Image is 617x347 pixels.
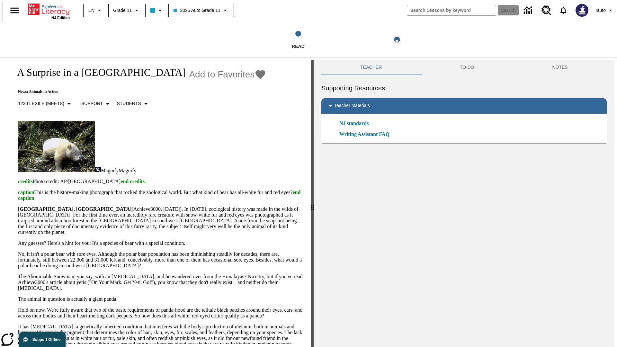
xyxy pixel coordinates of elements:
[18,206,303,235] p: (Achieve3000, [DATE]). In [DATE], zoological history was made in the wilds of [GEOGRAPHIC_DATA]. ...
[520,2,538,19] a: Data Center
[513,60,607,75] button: NOTES
[314,60,614,347] div: activity
[595,7,606,14] span: Tauto
[114,98,152,110] button: Select Student
[311,60,314,347] div: Press Enter or Spacebar and then press right and left arrow keys to move the slider
[121,179,145,184] span: end credits
[421,60,514,75] button: TO-DO
[407,5,496,15] input: search field
[18,296,303,302] p: The animal in question is actually a giant panda.
[79,98,114,110] button: Scaffolds, Support
[18,251,303,269] p: No, it isn't a polar bear with sore eyes. Although the polar bear population has been diminishing...
[339,130,393,138] a: Writing Assistant FAQ
[88,7,94,14] span: EN
[32,337,60,342] span: Support Offline
[339,120,372,127] a: NJ standards
[15,98,76,110] button: Select Lexile, 1230 Lexile (Meets)
[321,83,607,93] h6: Supporting Resources
[292,44,305,49] span: Read
[117,100,141,107] p: Students
[119,168,136,173] span: Magnify
[174,7,220,14] span: 2025 Auto Grade 11
[189,69,255,80] span: Add to Favorites
[51,16,70,20] span: NJ Edition
[28,2,70,20] div: Home
[321,60,421,75] button: Teacher
[18,121,95,172] img: albino pandas in China are sometimes mistaken for polar bears
[321,60,607,75] div: Instructional Panel Tabs
[18,274,303,291] p: The Abominable Snowman, you say, with an [MEDICAL_DATA], and he wandered over from the Himalayas?...
[18,240,303,246] p: Any guesses? Here's a hint for you: It's a species of bear with a special condition.
[555,2,572,19] a: Notifications
[215,22,381,57] button: Read step 1 of 1
[576,4,588,17] img: Avatar
[334,102,370,110] p: Teacher Materials
[10,67,186,78] h1: A Surprise in a [GEOGRAPHIC_DATA]
[81,100,103,107] p: Support
[387,34,407,45] button: Print
[19,332,66,347] button: Support Offline
[3,60,311,344] div: reading
[18,190,303,201] p: This is the history-making photograph that rocked the zoological world. But what kind of bear has...
[18,190,300,201] span: end caption
[101,168,119,173] span: Magnify
[18,307,303,319] p: Hold on now. We're fully aware that two of the basic requirements of panda-hood are the telltale ...
[95,167,101,172] img: Magnify
[592,4,617,16] button: Profile/Settings
[5,1,24,20] button: Open side menu
[148,4,166,16] button: Class color is light blue. Change class color
[18,190,34,195] span: caption
[111,4,143,16] button: Grade: Grade 11, Select a grade
[321,98,607,114] div: Teacher Materials
[572,2,592,19] button: Select a new avatar
[18,206,131,212] strong: [GEOGRAPHIC_DATA], [GEOGRAPHIC_DATA]
[10,89,266,94] p: News: Animals in Action
[85,4,106,16] button: Language: EN, Select a language
[18,100,64,107] p: 1230 Lexile (Meets)
[18,179,33,184] span: credits
[171,4,231,16] button: Class: 2025 Auto Grade 11, Select your class
[18,179,303,184] p: Photo credit: AP/[GEOGRAPHIC_DATA]
[113,7,132,14] span: Grade 11
[538,2,555,19] a: Resource Center, Will open in new tab
[189,69,266,80] button: Add to Favorites - A Surprise in a Bamboo Forest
